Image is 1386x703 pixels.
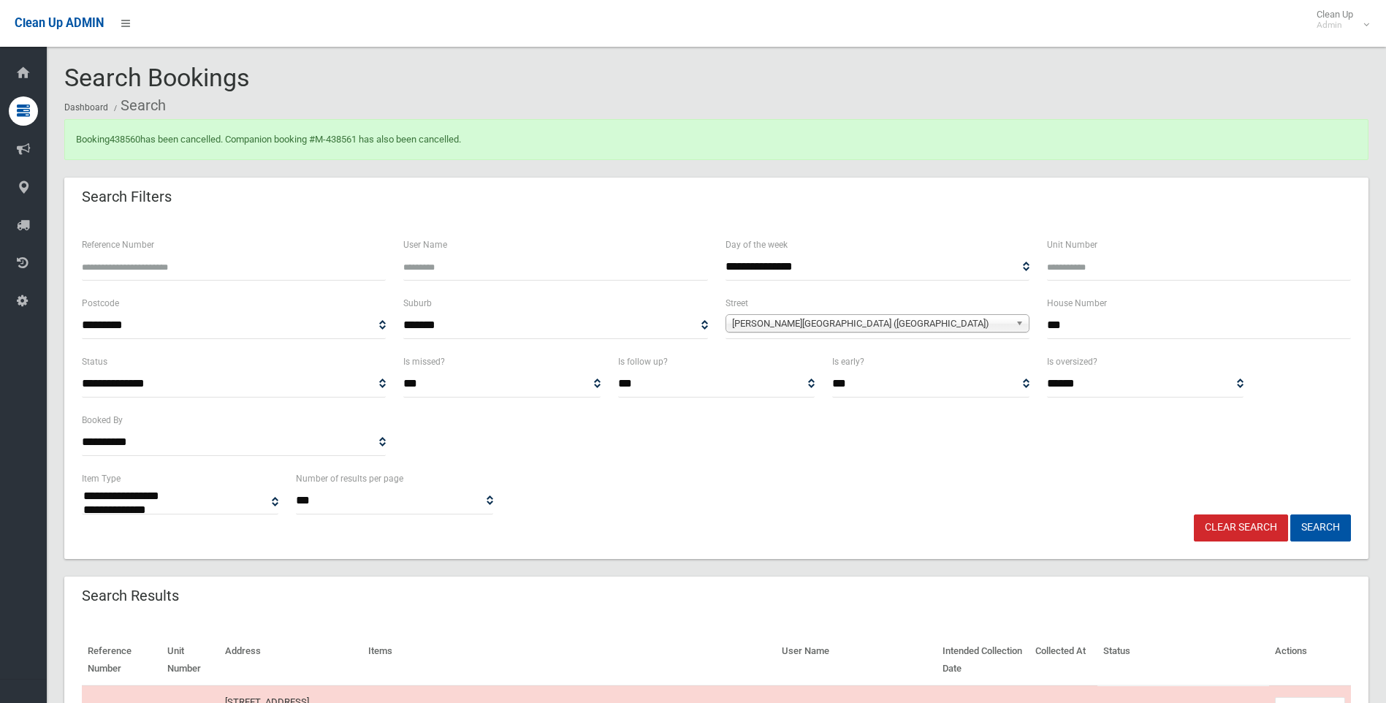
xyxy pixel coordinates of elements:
[1290,514,1351,541] button: Search
[362,635,775,685] th: Items
[1269,635,1351,685] th: Actions
[832,354,864,370] label: Is early?
[82,295,119,311] label: Postcode
[403,237,447,253] label: User Name
[82,412,123,428] label: Booked By
[161,635,220,685] th: Unit Number
[1047,237,1097,253] label: Unit Number
[64,582,197,610] header: Search Results
[726,295,748,311] label: Street
[64,119,1368,160] div: Booking has been cancelled. Companion booking #M-438561 has also been cancelled.
[110,134,140,145] a: 438560
[732,315,1010,332] span: [PERSON_NAME][GEOGRAPHIC_DATA] ([GEOGRAPHIC_DATA])
[1317,20,1353,31] small: Admin
[1047,354,1097,370] label: Is oversized?
[64,102,108,113] a: Dashboard
[403,295,432,311] label: Suburb
[776,635,937,685] th: User Name
[64,63,250,92] span: Search Bookings
[82,354,107,370] label: Status
[1029,635,1097,685] th: Collected At
[82,635,161,685] th: Reference Number
[296,471,403,487] label: Number of results per page
[82,237,154,253] label: Reference Number
[110,92,166,119] li: Search
[1309,9,1368,31] span: Clean Up
[1097,635,1269,685] th: Status
[618,354,668,370] label: Is follow up?
[219,635,362,685] th: Address
[1047,295,1107,311] label: House Number
[1194,514,1288,541] a: Clear Search
[82,471,121,487] label: Item Type
[64,183,189,211] header: Search Filters
[403,354,445,370] label: Is missed?
[15,16,104,30] span: Clean Up ADMIN
[937,635,1029,685] th: Intended Collection Date
[726,237,788,253] label: Day of the week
